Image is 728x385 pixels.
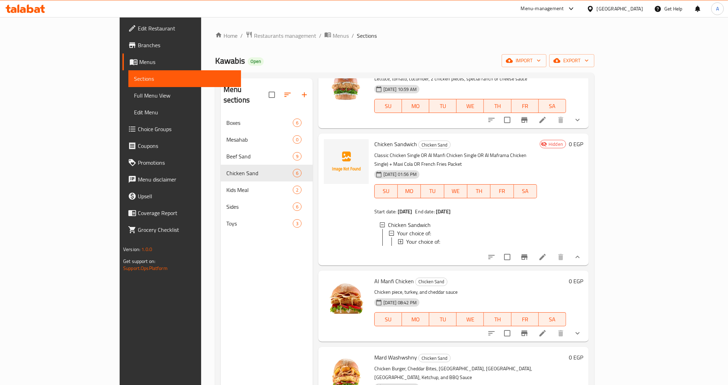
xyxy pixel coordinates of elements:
button: TH [484,99,511,113]
button: MO [402,99,429,113]
span: 2 [293,187,301,193]
span: 6 [293,204,301,210]
svg: Show Choices [573,253,582,261]
button: show more [569,112,586,128]
button: Branch-specific-item [516,249,533,265]
a: Edit Menu [128,104,241,121]
h6: 0 EGP [569,276,583,286]
span: SA [542,314,563,325]
span: Beef Sand [226,152,293,161]
span: Grocery Checklist [138,226,236,234]
button: Branch-specific-item [516,112,533,128]
span: Version: [123,245,140,254]
span: 6 [293,170,301,177]
button: TH [484,312,511,326]
a: Sections [128,70,241,87]
div: items [293,119,302,127]
p: Classic Chicken Single OR Al Manfi Chicken Single OR Al Maframa Chicken Single) + Maxi Cola OR Fr... [374,151,537,169]
span: SU [377,101,399,111]
button: SA [514,184,537,198]
a: Menus [122,54,241,70]
div: Boxes6 [221,114,313,131]
span: Coverage Report [138,209,236,217]
a: Grocery Checklist [122,221,241,238]
span: Sections [134,74,236,83]
span: Chicken Sand [226,169,293,177]
span: Hidden [546,141,566,148]
h6: 0 EGP [569,352,583,362]
span: Full Menu View [134,91,236,100]
span: MO [401,186,418,196]
button: show more [569,249,586,265]
div: Mesahab0 [221,131,313,148]
span: WE [459,101,481,111]
p: Lettuce, tomato, cucumber, 2 chicken pieces, special ranch or cheese sauce [374,74,566,83]
a: Edit menu item [538,329,547,337]
svg: Show Choices [573,116,582,124]
button: MO [402,312,429,326]
button: FR [511,312,539,326]
a: Edit Restaurant [122,20,241,37]
b: [DATE] [436,207,451,216]
a: Upsell [122,188,241,205]
button: TU [429,99,457,113]
button: MO [398,184,421,198]
span: Chicken Sand [419,141,450,149]
button: FR [490,184,514,198]
div: Chicken Sand6 [221,165,313,181]
span: 6 [293,120,301,126]
div: items [293,169,302,177]
span: TU [432,314,454,325]
span: Mard Washwshny [374,352,417,363]
div: Kids Meal2 [221,181,313,198]
a: Branches [122,37,241,54]
span: SA [517,186,534,196]
span: Menus [333,31,349,40]
span: Sides [226,202,293,211]
div: Toys3 [221,215,313,232]
button: SA [539,99,566,113]
button: Add section [296,86,313,103]
span: Edit Restaurant [138,24,236,33]
span: [DATE] 08:42 PM [381,299,419,306]
span: TU [432,101,454,111]
img: Al Manfi Chicken [324,276,369,321]
span: Sections [357,31,377,40]
span: TH [487,314,508,325]
span: Menu disclaimer [138,175,236,184]
span: WE [459,314,481,325]
span: FR [514,101,536,111]
span: Coupons [138,142,236,150]
span: 0 [293,136,301,143]
a: Restaurants management [246,31,316,40]
button: sort-choices [483,325,500,342]
button: delete [552,325,569,342]
span: Get support on: [123,257,155,266]
span: Your choice of: [406,237,440,246]
div: items [293,152,302,161]
a: Choice Groups [122,121,241,137]
div: Chicken Sand [415,278,447,286]
span: Your choice of: [397,229,431,237]
li: / [352,31,354,40]
span: Choice Groups [138,125,236,133]
button: import [502,54,546,67]
button: Branch-specific-item [516,325,533,342]
span: 3 [293,220,301,227]
button: delete [552,112,569,128]
span: Chicken Sandwich [388,221,431,229]
button: show more [569,325,586,342]
a: Support.OpsPlatform [123,264,168,273]
h6: 0 EGP [569,139,583,149]
span: Start date: [374,207,397,216]
span: Restaurants management [254,31,316,40]
h2: Menu sections [224,84,269,105]
a: Coupons [122,137,241,154]
p: Chicken piece, turkey, and cheddar sauce [374,288,566,297]
p: Chicken Burger, Cheddar Bites, [GEOGRAPHIC_DATA], [GEOGRAPHIC_DATA], [GEOGRAPHIC_DATA], Ketchup, ... [374,364,566,382]
span: WE [447,186,465,196]
span: Select all sections [264,87,279,102]
img: Classic Chicken [324,63,369,108]
div: Chicken Sand [418,141,451,149]
img: Chicken Sandwich [324,139,369,184]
